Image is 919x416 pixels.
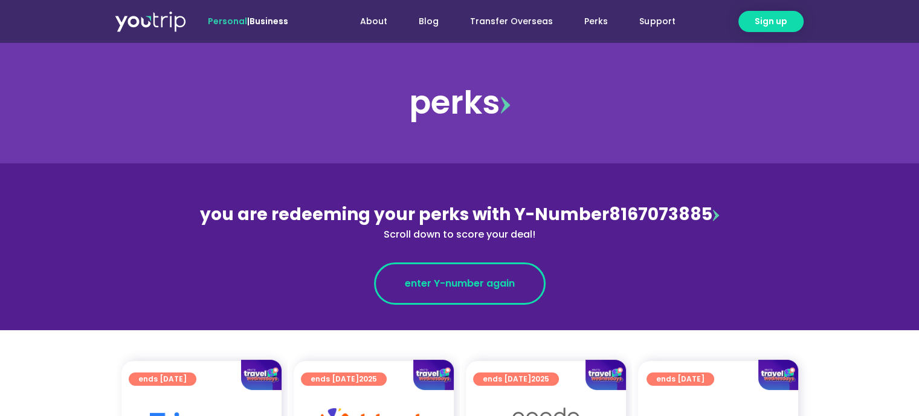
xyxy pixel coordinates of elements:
[198,227,722,242] div: Scroll down to score your deal!
[344,10,403,33] a: About
[208,15,247,27] span: Personal
[208,15,288,27] span: |
[200,203,609,226] span: you are redeeming your perks with Y-Number
[321,10,691,33] nav: Menu
[250,15,288,27] a: Business
[374,262,546,305] a: enter Y-number again
[569,10,624,33] a: Perks
[755,15,787,28] span: Sign up
[405,276,515,291] span: enter Y-number again
[454,10,569,33] a: Transfer Overseas
[624,10,691,33] a: Support
[198,202,722,242] div: 8167073885
[403,10,454,33] a: Blog
[738,11,804,32] a: Sign up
